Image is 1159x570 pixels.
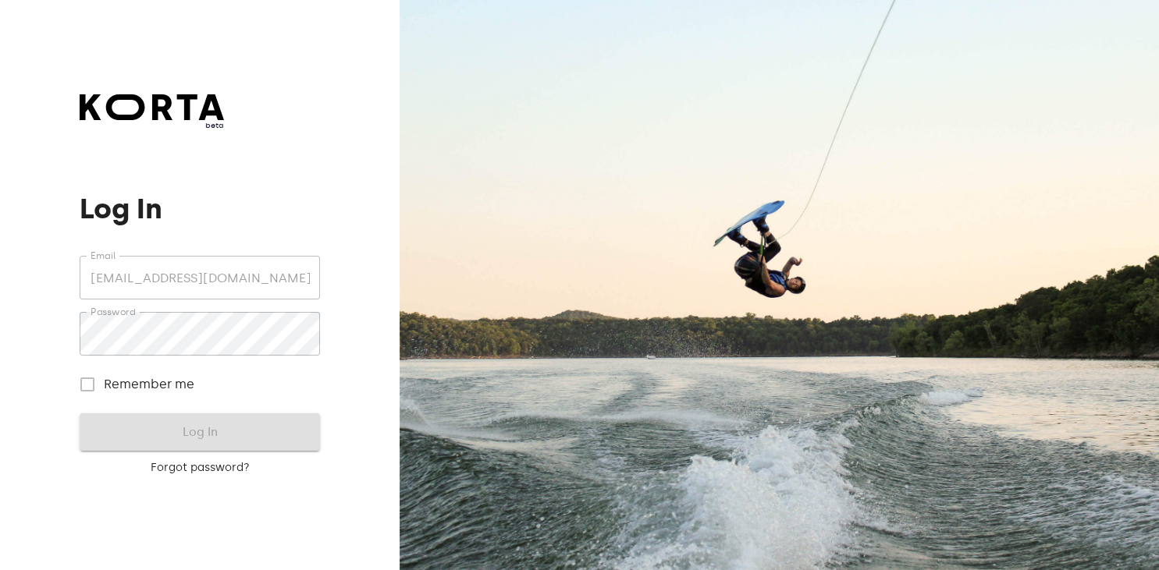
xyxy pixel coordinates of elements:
span: Remember me [104,375,194,394]
a: beta [80,94,224,131]
span: beta [80,120,224,131]
h1: Log In [80,193,319,225]
img: Korta [80,94,224,120]
a: Forgot password? [80,460,319,476]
